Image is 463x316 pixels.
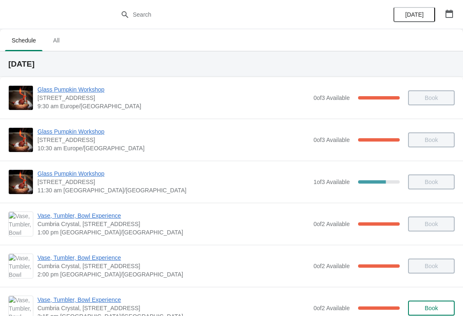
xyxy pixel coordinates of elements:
[314,305,350,311] span: 0 of 2 Available
[37,169,309,178] span: Glass Pumpkin Workshop
[37,296,309,304] span: Vase, Tumbler, Bowl Experience
[314,137,350,143] span: 0 of 3 Available
[9,86,33,110] img: Glass Pumpkin Workshop | Cumbria Crystal, Canal Street, Ulverston LA12 7LB, UK | 9:30 am Europe/L...
[9,128,33,152] img: Glass Pumpkin Workshop | Cumbria Crystal, Canal Street, Ulverston LA12 7LB, UK | 10:30 am Europe/...
[37,178,309,186] span: [STREET_ADDRESS]
[8,60,455,68] h2: [DATE]
[37,102,309,110] span: 9:30 am Europe/[GEOGRAPHIC_DATA]
[37,228,309,236] span: 1:00 pm [GEOGRAPHIC_DATA]/[GEOGRAPHIC_DATA]
[314,263,350,269] span: 0 of 2 Available
[37,220,309,228] span: Cumbria Crystal, [STREET_ADDRESS]
[314,221,350,227] span: 0 of 2 Available
[37,270,309,279] span: 2:00 pm [GEOGRAPHIC_DATA]/[GEOGRAPHIC_DATA]
[314,179,350,185] span: 1 of 3 Available
[9,254,33,278] img: Vase, Tumbler, Bowl Experience | Cumbria Crystal, Unit 4 Canal Street, Ulverston LA12 7LB, UK | 2...
[9,212,33,236] img: Vase, Tumbler, Bowl Experience | Cumbria Crystal, Unit 4 Canal Street, Ulverston LA12 7LB, UK | 1...
[393,7,435,22] button: [DATE]
[37,254,309,262] span: Vase, Tumbler, Bowl Experience
[37,262,309,270] span: Cumbria Crystal, [STREET_ADDRESS]
[314,95,350,101] span: 0 of 3 Available
[425,305,438,311] span: Book
[37,136,309,144] span: [STREET_ADDRESS]
[37,127,309,136] span: Glass Pumpkin Workshop
[37,186,309,194] span: 11:30 am [GEOGRAPHIC_DATA]/[GEOGRAPHIC_DATA]
[132,7,347,22] input: Search
[408,301,455,316] button: Book
[37,85,309,94] span: Glass Pumpkin Workshop
[46,33,67,48] span: All
[37,144,309,152] span: 10:30 am Europe/[GEOGRAPHIC_DATA]
[5,33,42,48] span: Schedule
[37,211,309,220] span: Vase, Tumbler, Bowl Experience
[37,304,309,312] span: Cumbria Crystal, [STREET_ADDRESS]
[9,170,33,194] img: Glass Pumpkin Workshop | Cumbria Crystal, Canal Street, Ulverston LA12 7LB, UK | 11:30 am Europe/...
[37,94,309,102] span: [STREET_ADDRESS]
[405,11,423,18] span: [DATE]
